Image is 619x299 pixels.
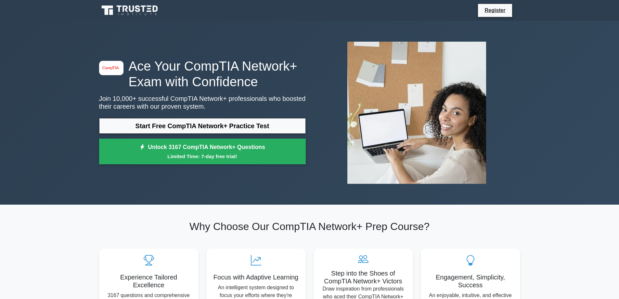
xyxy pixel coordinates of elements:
a: Register [481,6,509,14]
p: Join 10,000+ successful CompTIA Network+ professionals who boosted their careers with our proven ... [99,95,306,110]
h1: Ace Your CompTIA Network+ Exam with Confidence [99,58,306,89]
h2: Why Choose Our CompTIA Network+ Prep Course? [99,220,520,233]
h5: Engagement, Simplicity, Success [426,273,515,289]
small: Limited Time: 7-day free trial! [107,153,298,160]
h5: Focus with Adaptive Learning [212,273,301,281]
h5: Step into the Shoes of CompTIA Network+ Victors [319,269,408,285]
a: Start Free CompTIA Network+ Practice Test [99,118,306,134]
a: Unlock 3167 CompTIA Network+ QuestionsLimited Time: 7-day free trial! [99,139,306,165]
h5: Experience Tailored Excellence [104,273,193,289]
